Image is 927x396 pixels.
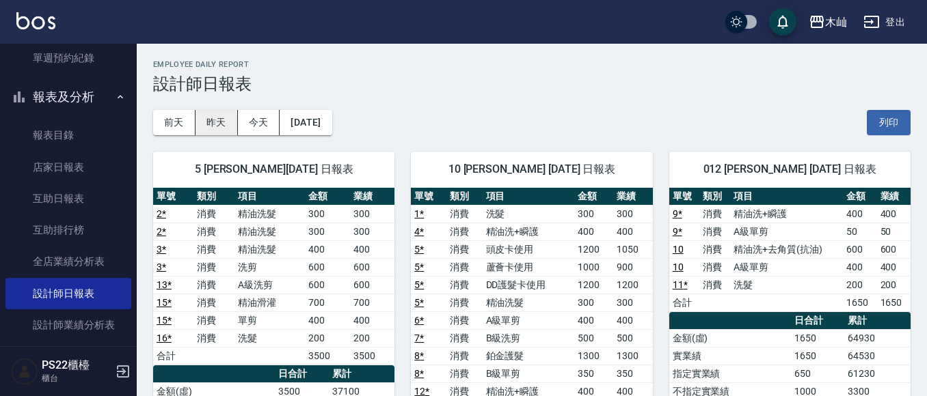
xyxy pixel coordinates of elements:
td: A級單剪 [730,258,843,276]
td: 400 [305,311,350,329]
button: 昨天 [196,110,238,135]
table: a dense table [153,188,394,365]
td: 900 [613,258,652,276]
button: 列印 [867,110,911,135]
td: 300 [574,205,613,223]
th: 日合計 [275,365,329,383]
td: 50 [877,223,911,240]
td: 消費 [446,347,482,365]
td: 650 [791,365,845,382]
td: 1650 [791,347,845,365]
td: 指定實業績 [669,365,791,382]
th: 累計 [844,312,911,330]
button: 登出 [858,10,911,35]
td: 洗剪 [234,258,305,276]
img: Logo [16,12,55,29]
td: 消費 [446,329,482,347]
td: 精油洗+瞬護 [730,205,843,223]
td: 600 [877,240,911,258]
td: 300 [350,223,395,240]
img: Person [11,358,38,385]
td: 400 [574,311,613,329]
th: 業績 [613,188,652,206]
td: 600 [305,276,350,294]
button: 報表及分析 [5,79,131,115]
td: 400 [350,311,395,329]
td: 300 [350,205,395,223]
td: 400 [843,258,876,276]
span: 5 [PERSON_NAME][DATE] 日報表 [170,162,378,176]
td: 合計 [669,294,700,311]
a: 互助日報表 [5,183,131,214]
td: A級單剪 [483,311,574,329]
td: 消費 [446,258,482,276]
td: 精油洗+去角質(抗油) [730,240,843,258]
th: 日合計 [791,312,845,330]
td: 合計 [153,347,193,365]
th: 業績 [350,188,395,206]
h5: PS22櫃檯 [42,358,111,372]
p: 櫃台 [42,372,111,384]
td: 600 [350,276,395,294]
td: 600 [843,240,876,258]
td: 350 [574,365,613,382]
td: 消費 [193,223,234,240]
td: 鉑金護髮 [483,347,574,365]
td: 1650 [877,294,911,311]
a: 全店業績分析表 [5,246,131,277]
td: 400 [613,223,652,240]
th: 金額 [574,188,613,206]
td: 1300 [574,347,613,365]
td: 200 [843,276,876,294]
td: 洗髮 [483,205,574,223]
th: 單號 [153,188,193,206]
td: 消費 [446,223,482,240]
a: 設計師業績分析表 [5,309,131,341]
td: 1200 [613,276,652,294]
a: 10 [673,261,684,272]
button: save [769,8,796,36]
td: 700 [350,294,395,311]
td: DD護髮卡使用 [483,276,574,294]
td: 300 [574,294,613,311]
td: 實業績 [669,347,791,365]
td: 600 [305,258,350,276]
td: 3500 [350,347,395,365]
th: 類別 [699,188,730,206]
td: 精油洗髮 [234,240,305,258]
th: 項目 [483,188,574,206]
a: 報表目錄 [5,119,131,151]
th: 金額 [843,188,876,206]
td: 400 [877,258,911,276]
td: 消費 [193,205,234,223]
td: 600 [350,258,395,276]
th: 金額 [305,188,350,206]
td: 消費 [699,223,730,240]
td: 消費 [699,276,730,294]
td: 1050 [613,240,652,258]
td: 400 [843,205,876,223]
td: 消費 [446,365,482,382]
td: 400 [877,205,911,223]
button: 前天 [153,110,196,135]
td: 消費 [193,329,234,347]
td: 消費 [193,258,234,276]
td: 精油洗髮 [234,223,305,240]
td: 61230 [844,365,911,382]
td: 200 [350,329,395,347]
td: B級單剪 [483,365,574,382]
td: 300 [613,205,652,223]
td: 頭皮卡使用 [483,240,574,258]
td: 消費 [699,240,730,258]
h3: 設計師日報表 [153,74,911,94]
td: 3500 [305,347,350,365]
span: 012 [PERSON_NAME] [DATE] 日報表 [686,162,894,176]
td: 洗髮 [234,329,305,347]
td: 消費 [193,276,234,294]
span: 10 [PERSON_NAME] [DATE] 日報表 [427,162,636,176]
td: B級洗剪 [483,329,574,347]
a: 10 [673,244,684,255]
td: 300 [305,223,350,240]
td: 400 [613,311,652,329]
td: 1200 [574,240,613,258]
